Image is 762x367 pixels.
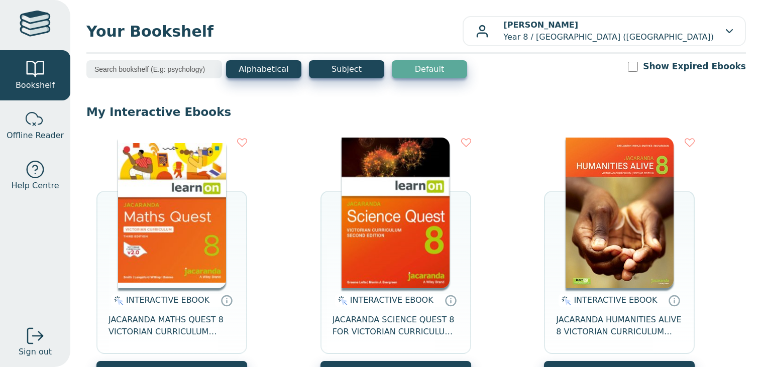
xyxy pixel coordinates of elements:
img: fffb2005-5288-ea11-a992-0272d098c78b.png [342,138,450,288]
img: bee2d5d4-7b91-e911-a97e-0272d098c78b.jpg [566,138,674,288]
span: INTERACTIVE EBOOK [126,295,209,305]
span: INTERACTIVE EBOOK [350,295,433,305]
img: interactive.svg [111,295,124,307]
a: Interactive eBooks are accessed online via the publisher’s portal. They contain interactive resou... [445,294,457,306]
p: Year 8 / [GEOGRAPHIC_DATA] ([GEOGRAPHIC_DATA]) [503,19,714,43]
span: Sign out [19,346,52,358]
a: Interactive eBooks are accessed online via the publisher’s portal. They contain interactive resou... [221,294,233,306]
span: Help Centre [11,180,59,192]
span: JACARANDA HUMANITIES ALIVE 8 VICTORIAN CURRICULUM LEARNON EBOOK 2E [556,314,683,338]
span: Your Bookshelf [86,20,463,43]
span: Offline Reader [7,130,64,142]
a: Interactive eBooks are accessed online via the publisher’s portal. They contain interactive resou... [668,294,680,306]
button: Default [392,60,467,78]
label: Show Expired Ebooks [643,60,746,73]
img: interactive.svg [559,295,571,307]
button: [PERSON_NAME]Year 8 / [GEOGRAPHIC_DATA] ([GEOGRAPHIC_DATA]) [463,16,746,46]
input: Search bookshelf (E.g: psychology) [86,60,222,78]
span: Bookshelf [16,79,55,91]
button: Subject [309,60,384,78]
span: INTERACTIVE EBOOK [574,295,657,305]
span: JACARANDA MATHS QUEST 8 VICTORIAN CURRICULUM LEARNON EBOOK 3E [108,314,235,338]
button: Alphabetical [226,60,301,78]
span: JACARANDA SCIENCE QUEST 8 FOR VICTORIAN CURRICULUM LEARNON 2E EBOOK [333,314,459,338]
img: interactive.svg [335,295,348,307]
p: My Interactive Ebooks [86,104,746,119]
b: [PERSON_NAME] [503,20,578,30]
img: c004558a-e884-43ec-b87a-da9408141e80.jpg [118,138,226,288]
